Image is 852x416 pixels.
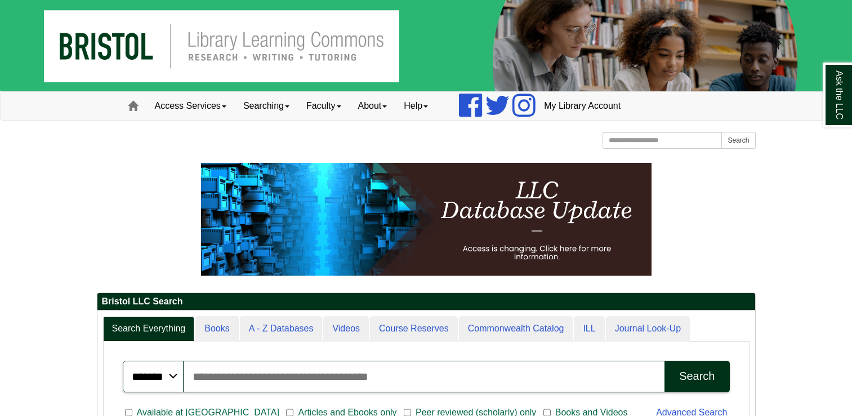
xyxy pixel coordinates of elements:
[103,316,195,342] a: Search Everything
[240,316,323,342] a: A - Z Databases
[459,316,573,342] a: Commonwealth Catalog
[146,92,235,120] a: Access Services
[201,163,652,276] img: HTML tutorial
[574,316,604,342] a: ILL
[721,132,755,149] button: Search
[370,316,458,342] a: Course Reserves
[664,361,729,392] button: Search
[195,316,238,342] a: Books
[606,316,690,342] a: Journal Look-Up
[97,293,755,311] h2: Bristol LLC Search
[395,92,436,120] a: Help
[235,92,298,120] a: Searching
[350,92,396,120] a: About
[679,370,715,383] div: Search
[536,92,629,120] a: My Library Account
[323,316,369,342] a: Videos
[298,92,350,120] a: Faculty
